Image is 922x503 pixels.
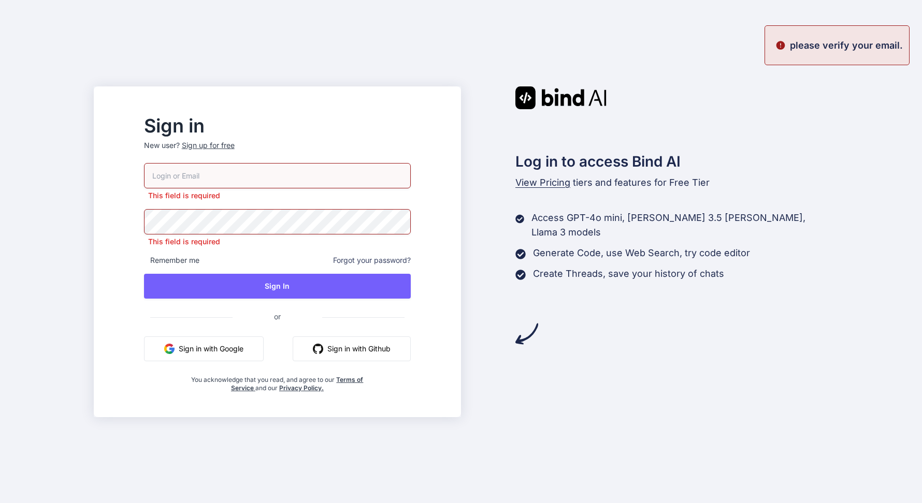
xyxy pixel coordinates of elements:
span: or [233,304,322,329]
span: Remember me [144,255,199,265]
p: Create Threads, save your history of chats [533,267,724,281]
img: arrow [515,322,538,345]
p: This field is required [144,236,411,247]
img: Bind AI logo [515,86,607,109]
p: please verify your email. [790,38,903,52]
p: New user? [144,140,411,163]
img: google [164,344,175,354]
a: Terms of Service [231,376,364,392]
a: Privacy Policy. [279,384,324,392]
div: Sign up for free [182,140,235,151]
img: github [313,344,323,354]
button: Sign In [144,274,411,299]
p: This field is required [144,190,411,201]
input: Login or Email [144,163,411,188]
div: You acknowledge that you read, and agree to our and our [189,369,367,392]
span: Forgot your password? [333,255,411,265]
span: View Pricing [515,177,570,188]
h2: Sign in [144,117,411,134]
img: alert [775,38,786,52]
p: Generate Code, use Web Search, try code editor [533,246,750,260]
p: Access GPT-4o mini, [PERSON_NAME] 3.5 [PERSON_NAME], Llama 3 models [531,211,828,240]
p: tiers and features for Free Tier [515,175,828,190]
h2: Log in to access Bind AI [515,151,828,172]
button: Sign in with Google [144,336,264,361]
button: Sign in with Github [293,336,411,361]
